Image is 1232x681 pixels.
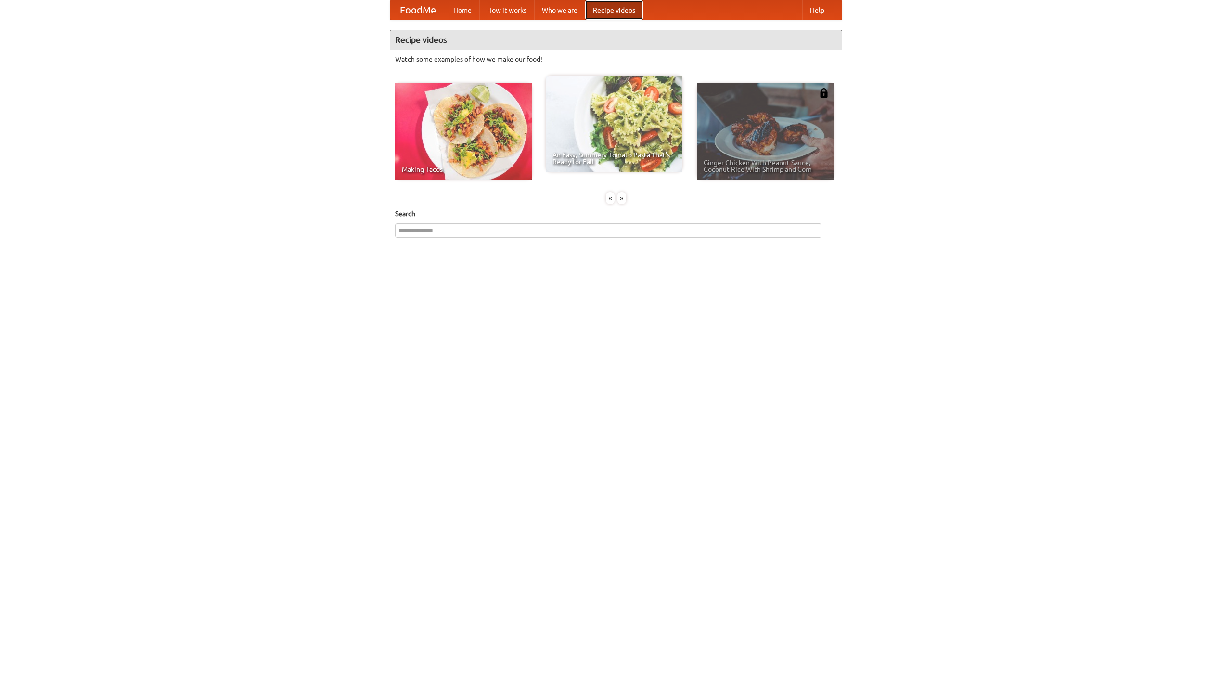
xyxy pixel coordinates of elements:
h5: Search [395,209,837,218]
a: How it works [479,0,534,20]
a: Who we are [534,0,585,20]
p: Watch some examples of how we make our food! [395,54,837,64]
a: FoodMe [390,0,446,20]
img: 483408.png [819,88,829,98]
span: Making Tacos [402,166,525,173]
div: « [606,192,615,204]
a: Making Tacos [395,83,532,180]
a: An Easy, Summery Tomato Pasta That's Ready for Fall [546,76,682,172]
a: Recipe videos [585,0,643,20]
div: » [617,192,626,204]
h4: Recipe videos [390,30,842,50]
a: Home [446,0,479,20]
a: Help [802,0,832,20]
span: An Easy, Summery Tomato Pasta That's Ready for Fall [552,152,676,165]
